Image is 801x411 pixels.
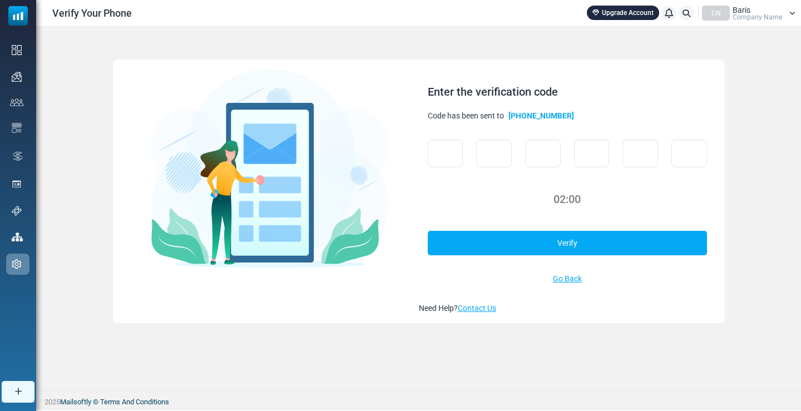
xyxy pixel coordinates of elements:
[587,6,659,20] a: Upgrade Account
[12,123,22,133] img: email-templates-icon.svg
[733,14,782,21] span: Company Name
[428,185,707,213] div: 02:00
[36,390,801,410] footer: 2025
[12,72,22,82] img: campaigns-icon.png
[419,303,716,314] div: Need Help?
[100,398,169,406] a: Terms And Conditions
[12,259,22,269] img: settings-icon.svg
[52,6,132,21] span: Verify Your Phone
[428,231,707,255] a: Verify
[12,206,22,216] img: support-icon.svg
[702,6,730,21] div: CN
[100,398,169,406] span: translation missing: en.layouts.footer.terms_and_conditions
[508,110,574,122] b: [PHONE_NUMBER]
[12,150,24,162] img: workflow.svg
[702,6,795,21] a: CN Baris Company Name
[60,398,98,406] a: Mailsoftly ©
[12,179,22,189] img: landing_pages.svg
[10,98,23,106] img: contacts-icon.svg
[458,304,496,313] a: Contact Us
[12,45,22,55] img: dashboard-icon.svg
[428,86,707,97] div: Enter the verification code
[553,273,582,285] a: Go Back
[428,111,707,122] div: Code has been sent to
[733,6,750,14] span: Baris
[8,6,28,26] img: mailsoftly_icon_blue_white.svg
